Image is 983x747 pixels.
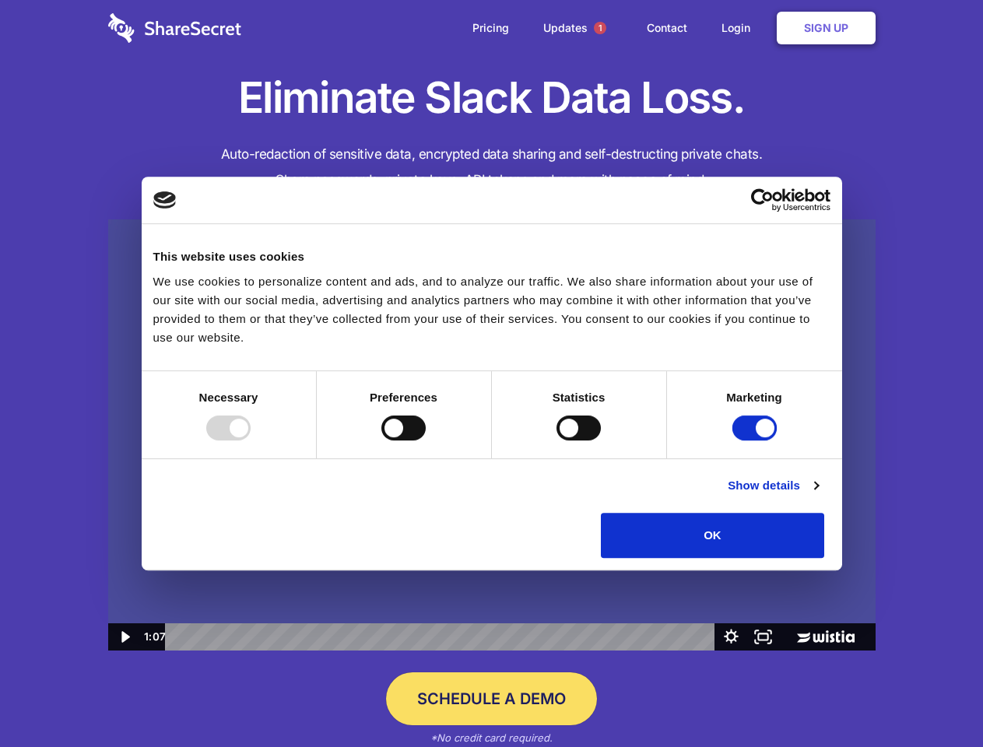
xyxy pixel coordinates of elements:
[747,623,779,651] button: Fullscreen
[779,623,875,651] a: Wistia Logo -- Learn More
[706,4,774,52] a: Login
[728,476,818,495] a: Show details
[177,623,707,651] div: Playbar
[631,4,703,52] a: Contact
[108,13,241,43] img: logo-wordmark-white-trans-d4663122ce5f474addd5e946df7df03e33cb6a1c49d2221995e7729f52c070b2.svg
[199,391,258,404] strong: Necessary
[108,623,140,651] button: Play Video
[153,191,177,209] img: logo
[108,70,876,126] h1: Eliminate Slack Data Loss.
[905,669,964,728] iframe: Drift Widget Chat Controller
[108,142,876,193] h4: Auto-redaction of sensitive data, encrypted data sharing and self-destructing private chats. Shar...
[726,391,782,404] strong: Marketing
[153,272,830,347] div: We use cookies to personalize content and ads, and to analyze our traffic. We also share informat...
[370,391,437,404] strong: Preferences
[601,513,824,558] button: OK
[430,731,553,744] em: *No credit card required.
[457,4,525,52] a: Pricing
[715,623,747,651] button: Show settings menu
[594,22,606,34] span: 1
[553,391,606,404] strong: Statistics
[694,188,830,212] a: Usercentrics Cookiebot - opens in a new window
[777,12,876,44] a: Sign Up
[108,219,876,651] img: Sharesecret
[386,672,597,725] a: Schedule a Demo
[153,247,830,266] div: This website uses cookies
